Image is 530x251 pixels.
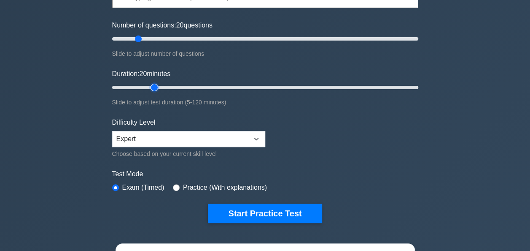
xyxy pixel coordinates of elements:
span: 20 [176,22,184,29]
div: Slide to adjust test duration (5-120 minutes) [112,97,418,107]
div: Slide to adjust number of questions [112,49,418,59]
label: Difficulty Level [112,117,156,128]
label: Test Mode [112,169,418,179]
div: Choose based on your current skill level [112,149,265,159]
label: Number of questions: questions [112,20,213,30]
label: Duration: minutes [112,69,171,79]
button: Start Practice Test [208,204,322,223]
label: Practice (With explanations) [183,183,267,193]
span: 20 [139,70,147,77]
label: Exam (Timed) [122,183,164,193]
